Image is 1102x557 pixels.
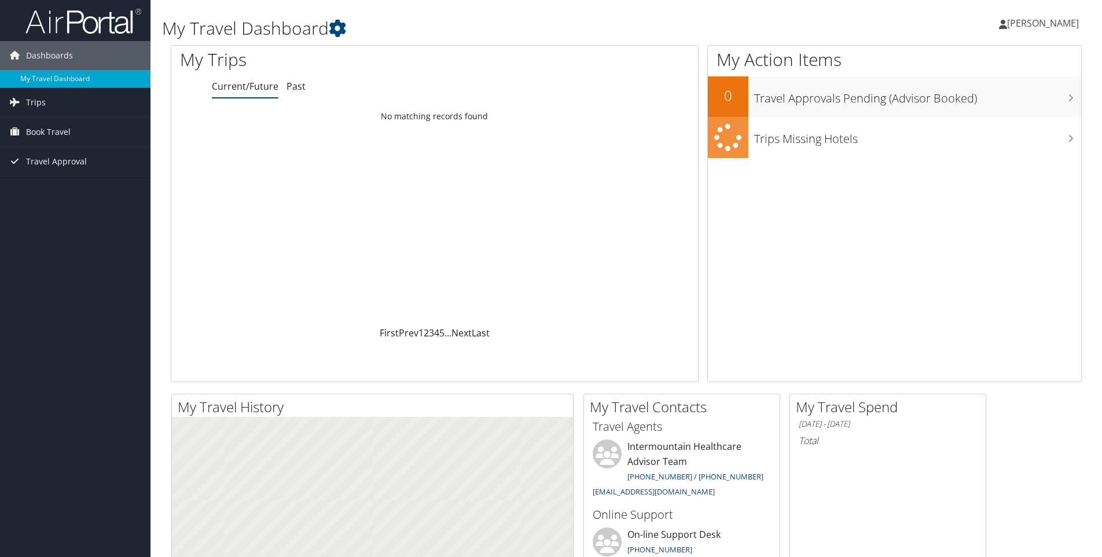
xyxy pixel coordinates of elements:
[799,434,977,447] h6: Total
[754,85,1081,107] h3: Travel Approvals Pending (Advisor Booked)
[708,117,1081,158] a: Trips Missing Hotels
[178,397,573,417] h2: My Travel History
[25,8,141,35] img: airportal-logo.png
[180,47,470,72] h1: My Trips
[799,419,977,430] h6: [DATE] - [DATE]
[708,47,1081,72] h1: My Action Items
[796,397,986,417] h2: My Travel Spend
[593,507,771,523] h3: Online Support
[162,16,781,41] h1: My Travel Dashboard
[424,327,429,339] a: 2
[627,471,763,482] a: [PHONE_NUMBER] / [PHONE_NUMBER]
[593,419,771,435] h3: Travel Agents
[212,80,278,93] a: Current/Future
[439,327,445,339] a: 5
[26,88,46,117] span: Trips
[754,125,1081,147] h3: Trips Missing Hotels
[26,41,73,70] span: Dashboards
[593,486,715,497] a: [EMAIL_ADDRESS][DOMAIN_NAME]
[627,544,692,555] a: [PHONE_NUMBER]
[472,327,490,339] a: Last
[451,327,472,339] a: Next
[434,327,439,339] a: 4
[999,6,1090,41] a: [PERSON_NAME]
[708,86,748,105] h2: 0
[26,147,87,176] span: Travel Approval
[587,439,777,501] li: Intermountain Healthcare Advisor Team
[708,76,1081,117] a: 0Travel Approvals Pending (Advisor Booked)
[418,327,424,339] a: 1
[1007,17,1079,30] span: [PERSON_NAME]
[26,118,71,146] span: Book Travel
[399,327,418,339] a: Prev
[286,80,306,93] a: Past
[171,106,698,127] td: No matching records found
[445,327,451,339] span: …
[590,397,780,417] h2: My Travel Contacts
[429,327,434,339] a: 3
[380,327,399,339] a: First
